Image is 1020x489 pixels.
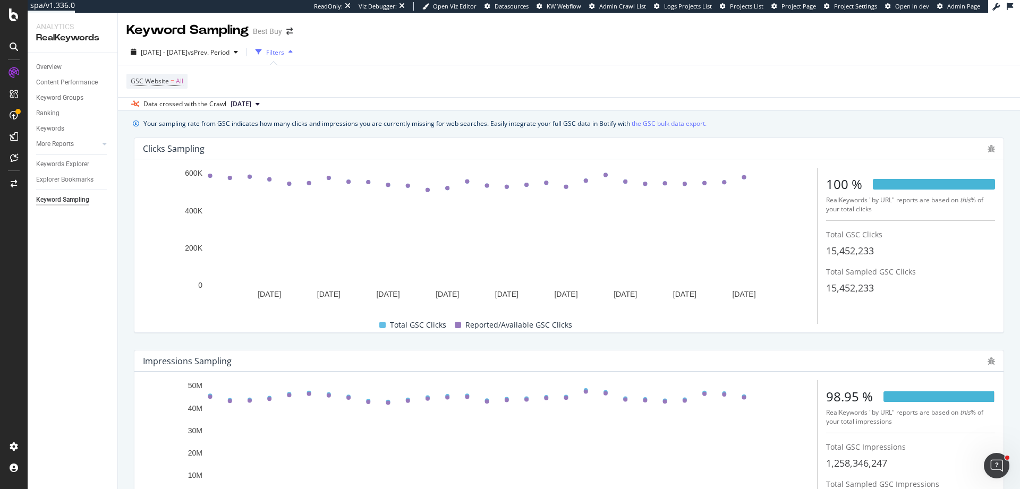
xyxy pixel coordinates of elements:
[537,2,581,11] a: KW Webflow
[947,2,980,10] span: Admin Page
[36,194,110,205] a: Keyword Sampling
[36,174,93,185] div: Explorer Bookmarks
[143,143,205,154] div: Clicks Sampling
[547,2,581,10] span: KW Webflow
[36,77,98,88] div: Content Performance
[36,62,62,73] div: Overview
[36,123,110,134] a: Keywords
[143,168,811,308] svg: A chart.
[614,290,637,298] text: [DATE]
[36,139,99,150] a: More Reports
[36,32,109,44] div: RealKeywords
[824,2,877,11] a: Project Settings
[188,426,202,435] text: 30M
[36,123,64,134] div: Keywords
[188,48,229,57] span: vs Prev. Period
[826,408,995,426] div: RealKeywords "by URL" reports are based on % of your total impressions
[36,108,110,119] a: Ranking
[988,357,995,365] div: bug
[258,290,281,298] text: [DATE]
[231,99,251,109] span: 2025 Aug. 5th
[730,2,763,10] span: Projects List
[732,290,755,298] text: [DATE]
[781,2,816,10] span: Project Page
[126,21,249,39] div: Keyword Sampling
[895,2,929,10] span: Open in dev
[188,471,202,479] text: 10M
[131,76,169,85] span: GSC Website
[188,404,202,413] text: 40M
[36,77,110,88] a: Content Performance
[826,281,874,294] span: 15,452,233
[422,2,477,11] a: Open Viz Editor
[826,229,882,239] span: Total GSC Clicks
[826,479,939,489] span: Total Sampled GSC Impressions
[826,175,862,193] div: 100 %
[251,44,297,61] button: Filters
[266,48,284,57] div: Filters
[286,28,293,35] div: arrow-right-arrow-left
[599,2,646,10] span: Admin Crawl List
[133,118,1005,129] div: info banner
[314,2,343,11] div: ReadOnly:
[484,2,529,11] a: Datasources
[36,174,110,185] a: Explorer Bookmarks
[143,118,707,129] div: Your sampling rate from GSC indicates how many clicks and impressions you are currently missing f...
[834,2,877,10] span: Project Settings
[885,2,929,11] a: Open in dev
[495,2,529,10] span: Datasources
[960,408,971,417] i: this
[36,62,110,73] a: Overview
[673,290,696,298] text: [DATE]
[664,2,712,10] span: Logs Projects List
[465,319,572,331] span: Reported/Available GSC Clicks
[359,2,397,11] div: Viz Debugger:
[433,2,477,10] span: Open Viz Editor
[188,382,202,390] text: 50M
[984,453,1009,478] iframe: Intercom live chat
[176,74,183,89] span: All
[826,442,906,452] span: Total GSC Impressions
[36,159,89,170] div: Keywords Explorer
[171,76,174,85] span: =
[198,281,202,290] text: 0
[937,2,980,11] a: Admin Page
[126,44,242,61] button: [DATE] - [DATE]vsPrev. Period
[36,108,59,119] div: Ranking
[36,21,109,32] div: Analytics
[36,92,110,104] a: Keyword Groups
[226,98,264,110] button: [DATE]
[185,207,202,215] text: 400K
[589,2,646,11] a: Admin Crawl List
[36,194,89,205] div: Keyword Sampling
[495,290,518,298] text: [DATE]
[826,195,995,213] div: RealKeywords "by URL" reports are based on % of your total clicks
[390,319,446,331] span: Total GSC Clicks
[436,290,459,298] text: [DATE]
[36,92,83,104] div: Keyword Groups
[826,388,873,406] div: 98.95 %
[826,244,874,257] span: 15,452,233
[988,145,995,152] div: bug
[143,99,226,109] div: Data crossed with the Crawl
[317,290,341,298] text: [DATE]
[632,118,707,129] a: the GSC bulk data export.
[554,290,577,298] text: [DATE]
[826,457,887,469] span: 1,258,346,247
[143,356,232,366] div: Impressions Sampling
[185,169,202,178] text: 600K
[185,244,202,252] text: 200K
[141,48,188,57] span: [DATE] - [DATE]
[376,290,399,298] text: [DATE]
[188,449,202,457] text: 20M
[253,26,282,37] div: Best Buy
[36,139,74,150] div: More Reports
[771,2,816,11] a: Project Page
[960,195,971,204] i: this
[654,2,712,11] a: Logs Projects List
[720,2,763,11] a: Projects List
[36,159,110,170] a: Keywords Explorer
[826,267,916,277] span: Total Sampled GSC Clicks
